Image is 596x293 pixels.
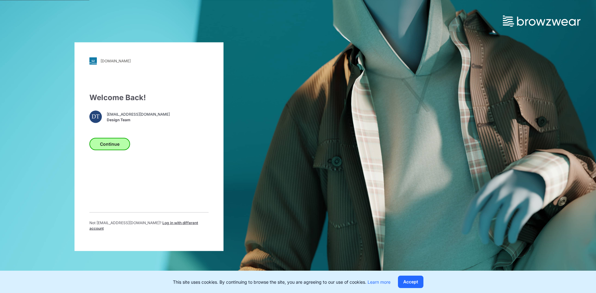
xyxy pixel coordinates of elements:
[107,117,170,123] span: Design Team
[89,57,209,64] a: [DOMAIN_NAME]
[398,276,423,288] button: Accept
[107,112,170,117] span: [EMAIL_ADDRESS][DOMAIN_NAME]
[89,57,97,64] img: svg+xml;base64,PHN2ZyB3aWR0aD0iMjgiIGhlaWdodD0iMjgiIHZpZXdCb3g9IjAgMCAyOCAyOCIgZmlsbD0ibm9uZSIgeG...
[173,279,391,285] p: This site uses cookies. By continuing to browse the site, you are agreeing to our use of cookies.
[89,110,102,123] div: DT
[368,279,391,285] a: Learn more
[89,92,209,103] div: Welcome Back!
[89,220,209,231] p: Not [EMAIL_ADDRESS][DOMAIN_NAME] ?
[89,138,130,150] button: Continue
[101,59,131,63] div: [DOMAIN_NAME]
[503,16,580,27] img: browzwear-logo.73288ffb.svg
